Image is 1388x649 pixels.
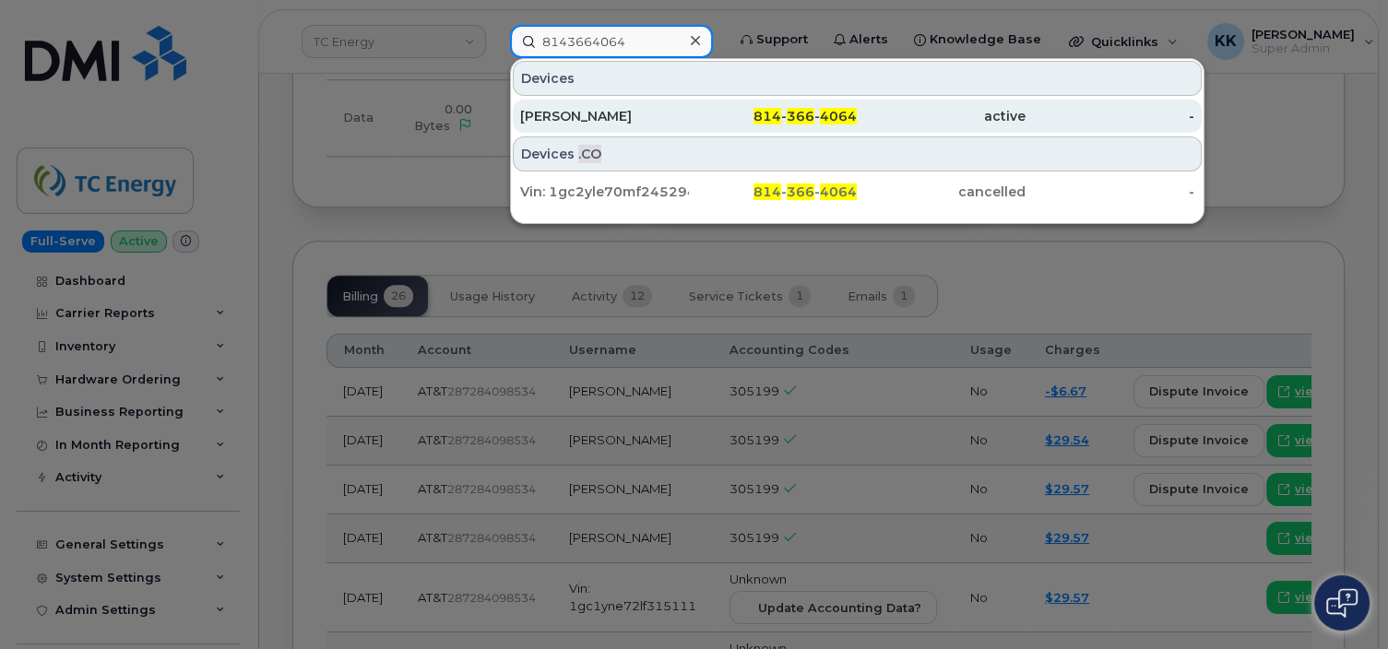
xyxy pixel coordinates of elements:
div: - - [689,183,858,201]
a: Vin: 1gc2yle70mf245294814-366-4064cancelled- [513,175,1202,208]
div: - [1026,107,1194,125]
div: Devices [513,136,1202,171]
div: [PERSON_NAME] [520,107,689,125]
img: Open chat [1326,588,1358,618]
span: 4064 [820,183,857,200]
a: [PERSON_NAME]814-366-4064active- [513,100,1202,133]
span: 366 [787,108,814,124]
div: Vin: 1gc2yle70mf245294 [520,183,689,201]
div: - - [689,107,858,125]
input: Find something... [510,25,713,58]
div: active [857,107,1026,125]
span: 366 [787,183,814,200]
div: Devices [513,61,1202,96]
span: .CO [578,145,601,163]
span: 4064 [820,108,857,124]
div: cancelled [857,183,1026,201]
span: 814 [753,183,781,200]
div: - [1026,183,1194,201]
span: 814 [753,108,781,124]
